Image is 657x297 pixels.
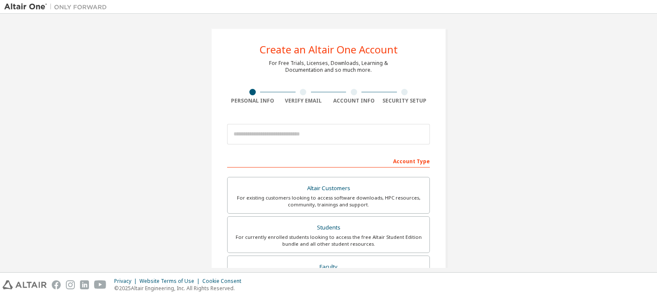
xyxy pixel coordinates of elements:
img: Altair One [4,3,111,11]
div: Account Type [227,154,430,168]
p: © 2025 Altair Engineering, Inc. All Rights Reserved. [114,285,246,292]
img: linkedin.svg [80,280,89,289]
div: Privacy [114,278,139,285]
div: Create an Altair One Account [260,44,398,55]
div: Faculty [233,261,424,273]
img: instagram.svg [66,280,75,289]
div: Account Info [328,97,379,104]
div: For currently enrolled students looking to access the free Altair Student Edition bundle and all ... [233,234,424,247]
div: Personal Info [227,97,278,104]
div: Altair Customers [233,182,424,194]
div: Security Setup [379,97,430,104]
img: youtube.svg [94,280,107,289]
div: For existing customers looking to access software downloads, HPC resources, community, trainings ... [233,194,424,208]
div: For Free Trials, Licenses, Downloads, Learning & Documentation and so much more. [269,60,388,74]
img: facebook.svg [52,280,61,289]
div: Students [233,222,424,234]
img: altair_logo.svg [3,280,47,289]
div: Verify Email [278,97,329,104]
div: Website Terms of Use [139,278,202,285]
div: Cookie Consent [202,278,246,285]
